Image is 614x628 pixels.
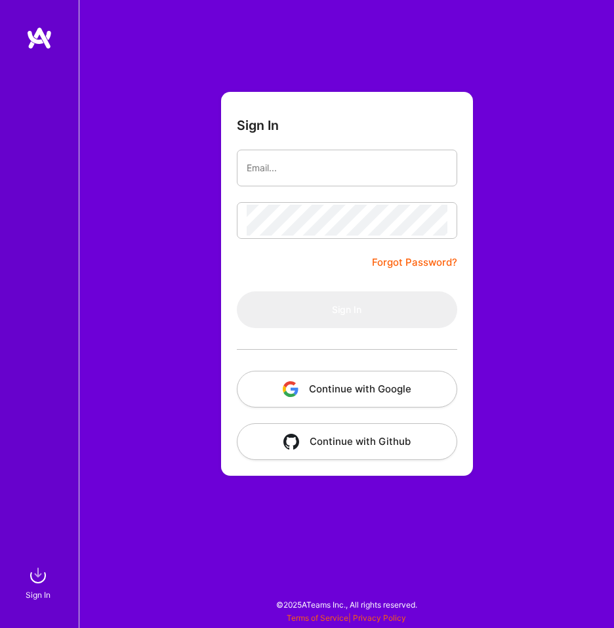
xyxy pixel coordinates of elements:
[237,371,457,408] button: Continue with Google
[372,255,457,270] a: Forgot Password?
[26,26,52,50] img: logo
[28,562,51,602] a: sign inSign In
[237,423,457,460] button: Continue with Github
[287,613,406,623] span: |
[247,152,447,184] input: Email...
[283,381,298,397] img: icon
[25,562,51,589] img: sign in
[283,434,299,450] img: icon
[287,613,348,623] a: Terms of Service
[353,613,406,623] a: Privacy Policy
[237,291,457,328] button: Sign In
[237,118,279,134] h3: Sign In
[79,589,614,621] div: © 2025 ATeams Inc., All rights reserved.
[26,589,51,602] div: Sign In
